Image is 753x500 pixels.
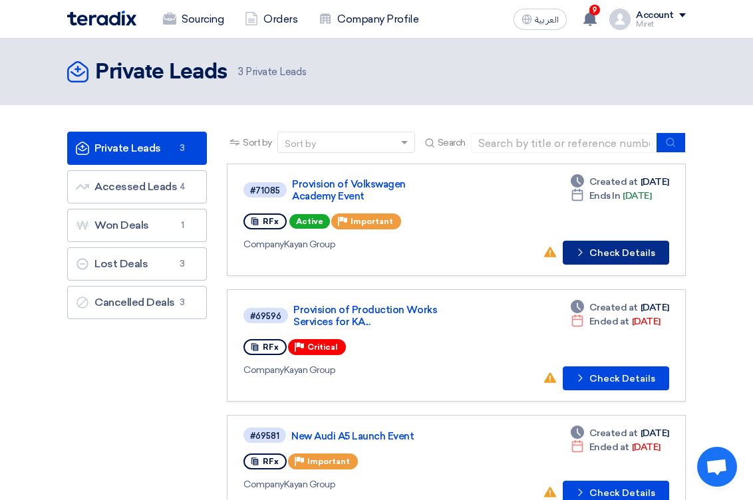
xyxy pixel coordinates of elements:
a: Sourcing [152,5,234,34]
h2: Private Leads [95,59,227,86]
span: Search [438,136,466,150]
span: Company [243,479,284,490]
span: Ended at [589,440,629,454]
span: 3 [174,296,190,309]
a: Open chat [697,447,737,487]
span: Company [243,239,284,250]
div: #71085 [250,186,280,195]
a: Company Profile [308,5,429,34]
div: #69596 [250,312,281,320]
span: العربية [535,15,559,25]
span: Created at [589,301,638,314]
div: [DATE] [571,175,669,189]
div: [DATE] [571,440,661,454]
button: Check Details [563,366,669,390]
span: RFx [263,217,279,226]
span: RFx [263,342,279,352]
div: [DATE] [571,426,669,440]
span: Company [243,364,284,376]
span: 3 [174,257,190,271]
div: [DATE] [571,301,669,314]
span: 9 [589,5,600,15]
a: Provision of Production Works Services for KA... [293,304,453,328]
img: profile_test.png [609,9,631,30]
a: Accessed Leads4 [67,170,207,203]
a: Cancelled Deals3 [67,286,207,319]
span: Important [351,217,393,226]
a: Orders [234,5,308,34]
a: Lost Deals3 [67,247,207,281]
a: Provision of Volkswagen Academy Event [292,178,452,202]
span: 3 [174,142,190,155]
span: Active [289,214,330,229]
button: العربية [514,9,567,30]
span: Created at [589,426,638,440]
span: Important [307,457,350,466]
span: Ended at [589,314,629,328]
div: Kayan Group [243,363,456,377]
div: Kayan Group [243,477,454,491]
a: Won Deals1 [67,209,207,242]
div: Account [636,10,674,21]
span: 1 [174,219,190,232]
span: Ends In [589,189,621,203]
input: Search by title or reference number [471,133,657,153]
span: Created at [589,175,638,189]
span: 4 [174,180,190,193]
div: #69581 [250,432,279,440]
img: Teradix logo [67,11,136,26]
a: New Audi A5 Launch Event [291,430,451,442]
div: Sort by [285,137,316,151]
div: Miret [636,21,686,28]
a: Private Leads3 [67,132,207,165]
span: Sort by [243,136,272,150]
span: 3 [238,66,243,78]
button: Check Details [563,241,669,265]
div: [DATE] [571,189,652,203]
span: RFx [263,457,279,466]
div: Kayan Group [243,237,454,251]
div: [DATE] [571,314,661,328]
span: Private Leads [238,64,306,80]
span: Critical [307,342,338,352]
